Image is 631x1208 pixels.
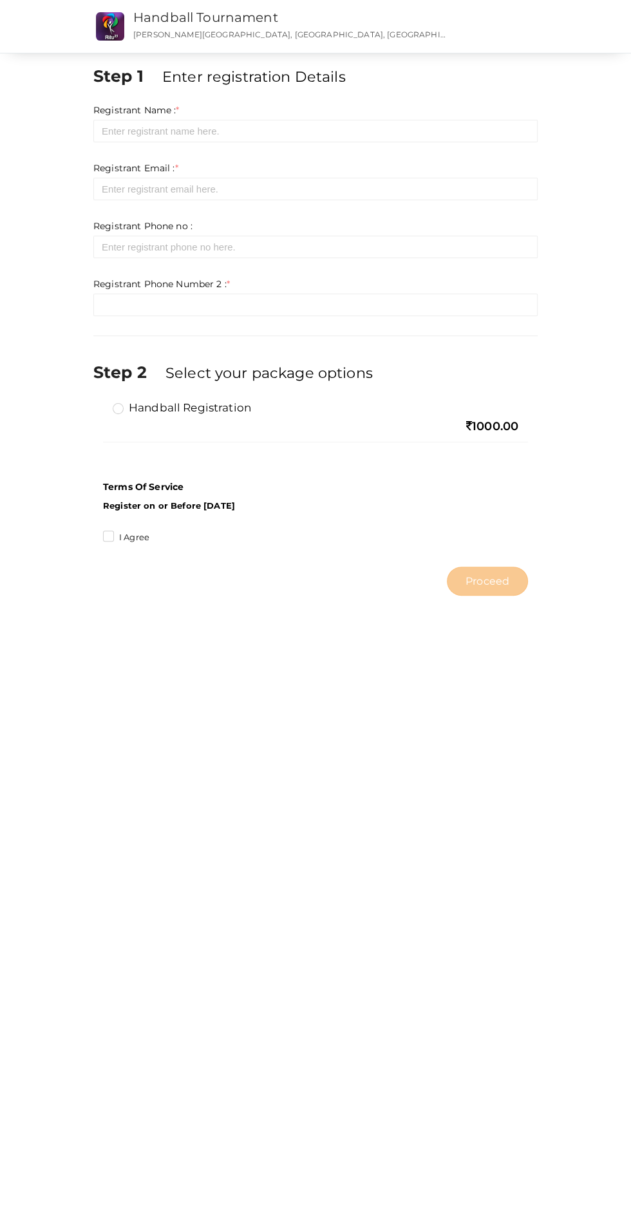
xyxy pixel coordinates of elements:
img: VBMJAACV_small.png [96,12,124,41]
a: Handball Tournament [133,10,278,25]
label: Step 2 [93,361,163,384]
b: Register on or Before [DATE] [103,500,235,511]
p: [PERSON_NAME][GEOGRAPHIC_DATA], [GEOGRAPHIC_DATA], [GEOGRAPHIC_DATA], [GEOGRAPHIC_DATA], [GEOGRAP... [133,29,449,40]
input: Enter registrant name here. [93,120,538,142]
label: Enter registration Details [162,66,346,87]
label: Handball Registration [113,400,251,415]
label: Select your package options [165,363,373,383]
label: Registrant Phone no : [93,220,193,232]
span: 1000.00 [466,419,518,433]
label: Registrant Phone Number 2 : [93,278,230,290]
label: Registrant Email : [93,162,178,175]
span: Proceed [466,574,509,589]
label: Registrant Name : [93,104,180,117]
label: I Agree [103,531,149,544]
p: Terms Of Service [103,480,528,493]
input: Enter registrant email here. [93,178,538,200]
button: Proceed [447,567,528,596]
input: Enter registrant phone no here. [93,236,538,258]
label: Step 1 [93,64,160,88]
